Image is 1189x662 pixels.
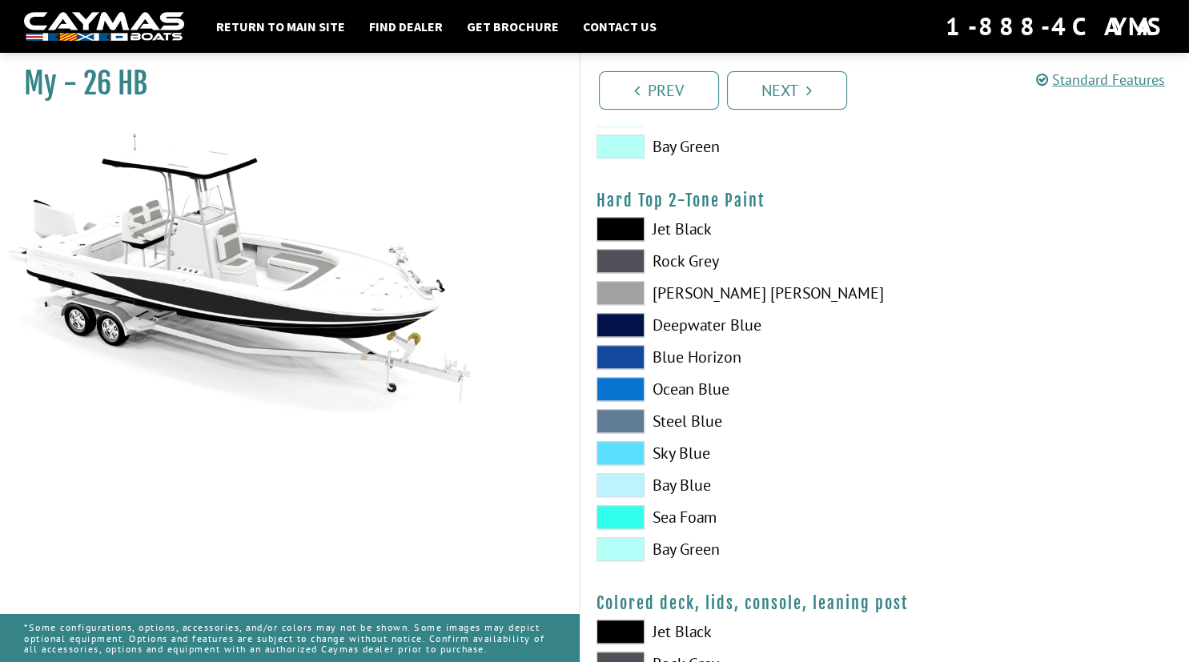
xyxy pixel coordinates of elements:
a: Prev [599,71,719,110]
label: Jet Black [597,217,869,241]
label: Sky Blue [597,441,869,465]
p: *Some configurations, options, accessories, and/or colors may not be shown. Some images may depic... [24,614,555,662]
label: Sea Foam [597,505,869,529]
a: Find Dealer [361,16,451,37]
a: Contact Us [575,16,665,37]
label: Deepwater Blue [597,313,869,337]
label: Steel Blue [597,409,869,433]
label: Rock Grey [597,249,869,273]
label: Bay Blue [597,473,869,497]
a: Get Brochure [459,16,567,37]
a: Return to main site [208,16,353,37]
a: Next [727,71,847,110]
div: 1-888-4CAYMAS [946,9,1165,44]
img: white-logo-c9c8dbefe5ff5ceceb0f0178aa75bf4bb51f6bca0971e226c86eb53dfe498488.png [24,12,184,42]
label: Bay Green [597,537,869,561]
label: Blue Horizon [597,345,869,369]
a: Standard Features [1036,70,1165,89]
h1: My - 26 HB [24,66,539,102]
label: Bay Green [597,134,869,158]
h4: Hard Top 2-Tone Paint [597,191,1174,211]
label: Jet Black [597,620,869,644]
label: [PERSON_NAME] [PERSON_NAME] [597,281,869,305]
h4: Colored deck, lids, console, leaning post [597,593,1174,613]
label: Ocean Blue [597,377,869,401]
